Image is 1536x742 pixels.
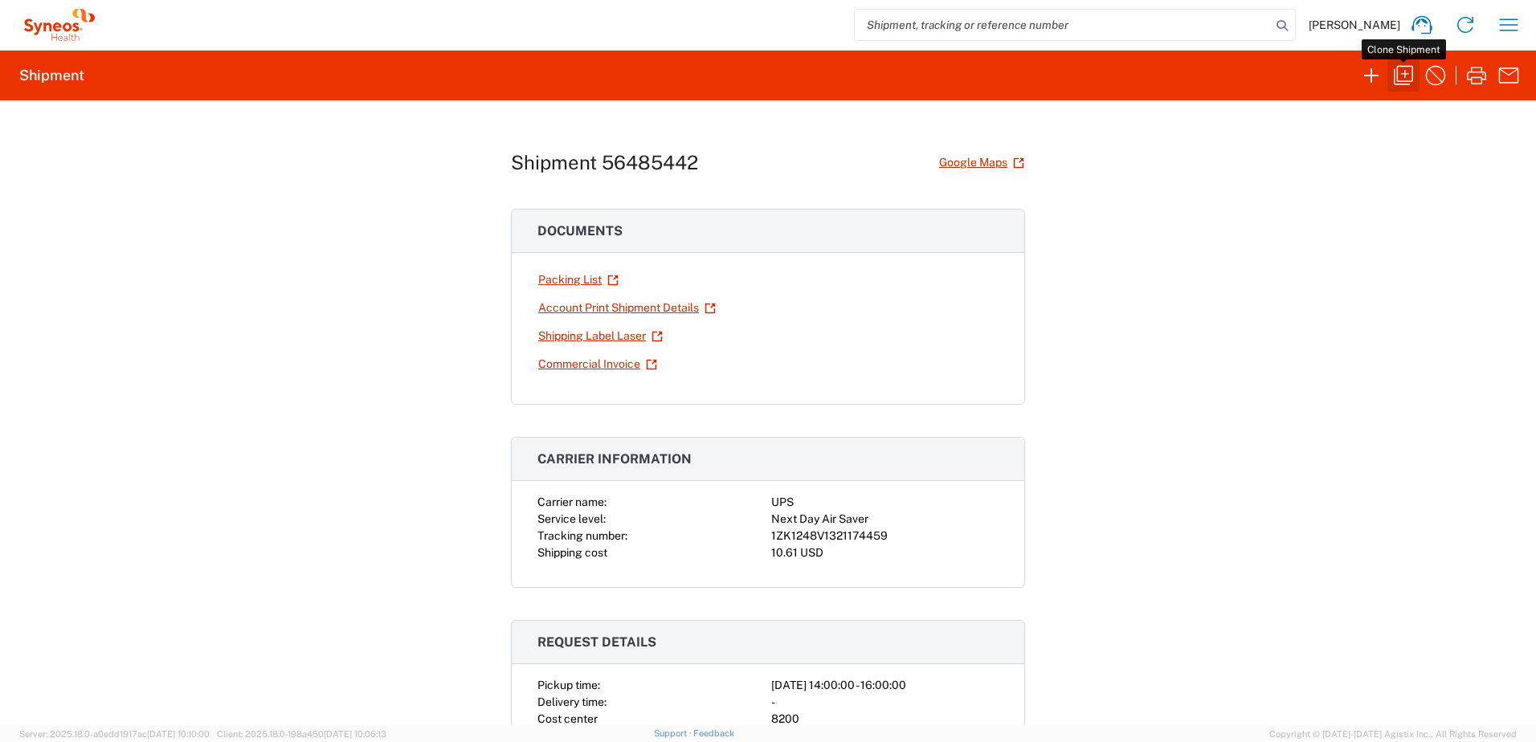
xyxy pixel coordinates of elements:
[771,694,999,711] div: -
[1269,727,1517,741] span: Copyright © [DATE]-[DATE] Agistix Inc., All Rights Reserved
[771,544,999,561] div: 10.61 USD
[537,634,656,650] span: Request details
[771,494,999,511] div: UPS
[537,495,607,508] span: Carrier name:
[771,711,999,728] div: 8200
[771,677,999,694] div: [DATE] 14:00:00 - 16:00:00
[537,451,692,467] span: Carrier information
[537,712,598,725] span: Cost center
[19,66,84,85] h2: Shipment
[537,695,607,708] span: Delivery time:
[511,151,698,174] h1: Shipment 56485442
[537,512,606,525] span: Service level:
[147,729,210,739] span: [DATE] 10:10:00
[537,529,627,542] span: Tracking number:
[19,729,210,739] span: Server: 2025.18.0-a0edd1917ac
[217,729,386,739] span: Client: 2025.18.0-198a450
[693,728,734,738] a: Feedback
[855,10,1271,40] input: Shipment, tracking or reference number
[1309,18,1400,32] span: [PERSON_NAME]
[537,350,658,378] a: Commercial Invoice
[771,528,999,544] div: 1ZK1248V1321174459
[537,679,600,691] span: Pickup time:
[324,729,386,739] span: [DATE] 10:06:13
[771,511,999,528] div: Next Day Air Saver
[654,728,694,738] a: Support
[938,149,1025,177] a: Google Maps
[537,322,664,350] a: Shipping Label Laser
[537,223,623,238] span: Documents
[537,294,717,322] a: Account Print Shipment Details
[537,546,607,559] span: Shipping cost
[537,266,619,294] a: Packing List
